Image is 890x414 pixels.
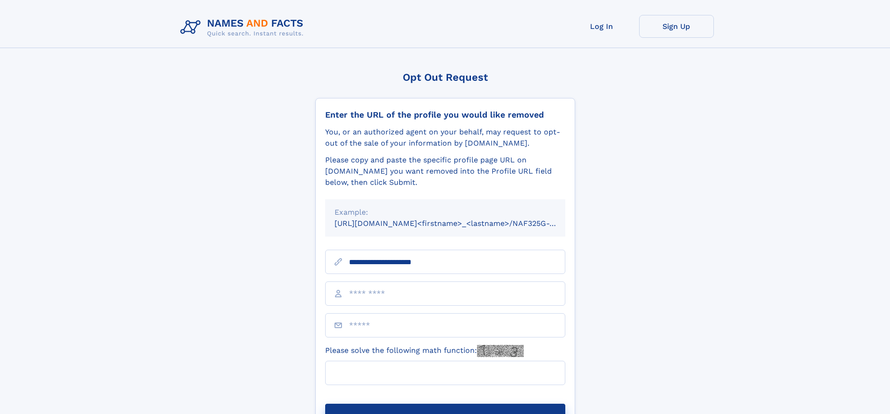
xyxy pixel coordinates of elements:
div: Opt Out Request [315,71,575,83]
a: Sign Up [639,15,714,38]
a: Log In [564,15,639,38]
small: [URL][DOMAIN_NAME]<firstname>_<lastname>/NAF325G-xxxxxxxx [335,219,583,228]
label: Please solve the following math function: [325,345,524,357]
div: You, or an authorized agent on your behalf, may request to opt-out of the sale of your informatio... [325,126,565,149]
img: Logo Names and Facts [177,15,311,40]
div: Please copy and paste the specific profile page URL on [DOMAIN_NAME] you want removed into the Pr... [325,154,565,188]
div: Enter the URL of the profile you would like removed [325,110,565,120]
div: Example: [335,207,556,218]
